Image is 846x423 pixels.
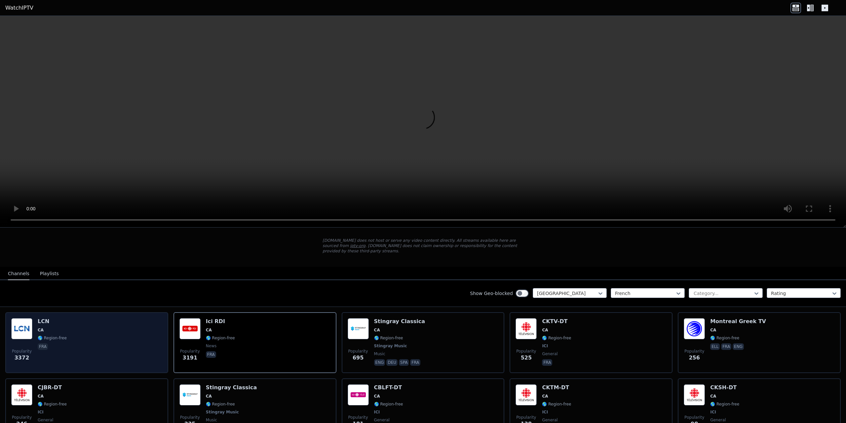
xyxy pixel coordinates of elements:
[374,359,385,366] p: eng
[15,354,29,362] span: 3372
[542,318,571,325] h6: CKTV-DT
[710,409,716,415] span: ICI
[684,415,704,420] span: Popularity
[542,402,571,407] span: 🌎 Region-free
[11,318,32,339] img: LCN
[733,343,744,350] p: eng
[374,394,380,399] span: CA
[684,384,705,405] img: CKSH-DT
[516,318,537,339] img: CKTV-DT
[410,359,420,366] p: fra
[710,318,766,325] h6: Montreal Greek TV
[542,351,558,357] span: general
[710,384,739,391] h6: CKSH-DT
[542,359,552,366] p: fra
[323,238,523,254] p: [DOMAIN_NAME] does not host or serve any video content directly. All streams available here are s...
[516,349,536,354] span: Popularity
[38,384,67,391] h6: CJBR-DT
[516,384,537,405] img: CKTM-DT
[38,409,44,415] span: ICI
[542,384,571,391] h6: CKTM-DT
[12,415,32,420] span: Popularity
[374,343,407,349] span: Stingray Music
[374,384,403,391] h6: CBLFT-DT
[710,335,739,341] span: 🌎 Region-free
[12,349,32,354] span: Popularity
[374,417,390,423] span: general
[206,402,235,407] span: 🌎 Region-free
[206,417,217,423] span: music
[38,318,67,325] h6: LCN
[40,268,59,280] button: Playlists
[374,351,385,357] span: music
[206,409,239,415] span: Stingray Music
[206,327,212,333] span: CA
[374,318,425,325] h6: Stingray Classica
[350,243,365,248] a: iptv-org
[38,343,48,350] p: fra
[542,327,548,333] span: CA
[374,327,380,333] span: CA
[689,354,700,362] span: 256
[374,409,380,415] span: ICI
[179,384,201,405] img: Stingray Classica
[5,4,33,12] a: WatchIPTV
[684,349,704,354] span: Popularity
[206,335,235,341] span: 🌎 Region-free
[542,394,548,399] span: CA
[710,402,739,407] span: 🌎 Region-free
[8,268,29,280] button: Channels
[38,327,44,333] span: CA
[206,384,257,391] h6: Stingray Classica
[38,402,67,407] span: 🌎 Region-free
[710,394,716,399] span: CA
[179,318,201,339] img: Ici RDI
[180,349,200,354] span: Popularity
[521,354,532,362] span: 525
[206,343,216,349] span: news
[710,343,720,350] p: ell
[542,343,548,349] span: ICI
[542,417,558,423] span: general
[348,349,368,354] span: Popularity
[374,402,403,407] span: 🌎 Region-free
[470,290,513,297] label: Show Geo-blocked
[710,327,716,333] span: CA
[348,318,369,339] img: Stingray Classica
[206,318,235,325] h6: Ici RDI
[542,335,571,341] span: 🌎 Region-free
[684,318,705,339] img: Montreal Greek TV
[11,384,32,405] img: CJBR-DT
[721,343,731,350] p: fra
[374,335,403,341] span: 🌎 Region-free
[38,394,44,399] span: CA
[348,415,368,420] span: Popularity
[38,335,67,341] span: 🌎 Region-free
[206,394,212,399] span: CA
[180,415,200,420] span: Popularity
[353,354,364,362] span: 695
[516,415,536,420] span: Popularity
[183,354,198,362] span: 3191
[542,409,548,415] span: ICI
[348,384,369,405] img: CBLFT-DT
[38,417,53,423] span: general
[399,359,409,366] p: spa
[386,359,398,366] p: deu
[206,351,216,358] p: fra
[710,417,726,423] span: general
